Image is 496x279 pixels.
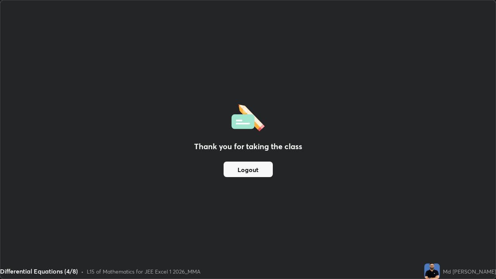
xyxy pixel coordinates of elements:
[194,141,302,152] h2: Thank you for taking the class
[87,267,200,276] div: L15 of Mathematics for JEE Excel 1 2026_MMA
[231,102,265,131] img: offlineFeedback.1438e8b3.svg
[424,263,440,279] img: 2958a625379348b7bd8472edfd5724da.jpg
[81,267,84,276] div: •
[224,162,273,177] button: Logout
[443,267,496,276] div: Md [PERSON_NAME]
